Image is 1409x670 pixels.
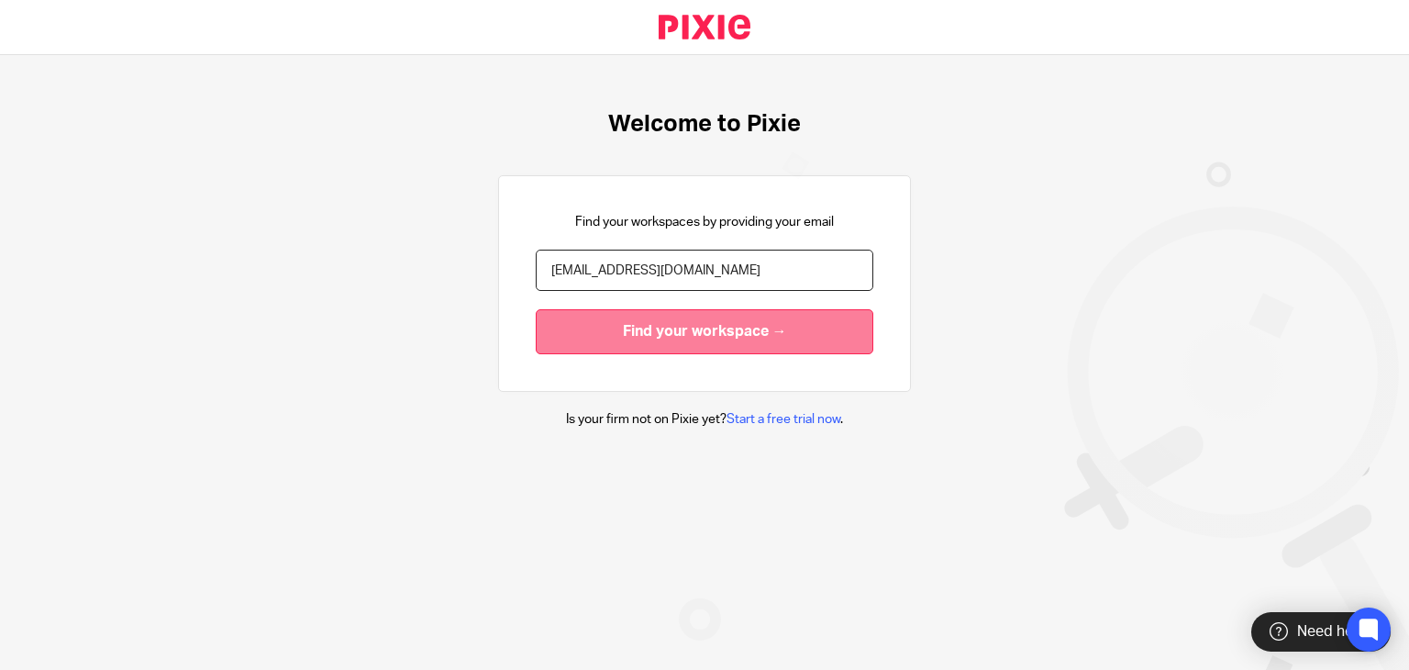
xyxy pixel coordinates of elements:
div: Need help? [1251,612,1391,652]
p: Find your workspaces by providing your email [575,213,834,231]
a: Start a free trial now [727,413,840,426]
input: name@example.com [536,250,873,291]
p: Is your firm not on Pixie yet? . [566,410,843,429]
h1: Welcome to Pixie [608,110,801,139]
input: Find your workspace → [536,309,873,354]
